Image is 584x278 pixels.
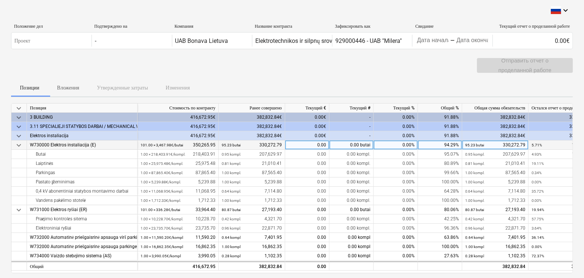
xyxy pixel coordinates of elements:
small: 1.00 × 87,865.40€ / kompl. [141,171,183,175]
div: Parkingas [30,168,134,177]
div: 1,102.35 [222,251,282,261]
small: 1.00 × 16,862.35€ / kompl [141,245,183,249]
small: 0.42 kompl. [222,217,241,221]
small: 1.00 kompl. [222,171,241,175]
div: Стоимость по контракту [138,104,219,113]
small: 3.64% [532,226,542,230]
small: 19.94% [532,208,544,212]
div: 382,832.84 [222,262,282,271]
span: keyboard_arrow_down [14,206,23,214]
div: 0.00 [285,224,329,233]
div: 0.00 butai [329,205,374,214]
div: 382,832.84€ [462,113,529,122]
div: 100.00% [418,177,462,187]
div: 95.07% [418,150,462,159]
div: Подтверждено на [94,24,169,29]
small: 1.00 × 218,403.91€ / kompl. [141,152,185,156]
p: Позиции [20,84,39,92]
div: 87,565.40 [222,168,282,177]
div: 0.00% [374,205,418,214]
div: 0.00% [374,214,418,224]
small: 1.00 kompl [465,245,484,249]
div: 207,629.97 [465,150,525,159]
div: 22,871.70 [465,224,525,233]
small: 1.00 kompl [222,245,241,249]
div: 0.00% [374,140,418,150]
div: W732000 Automatinė priešgaisrinė apsauga parkinge (GSS) [30,242,134,251]
div: Общий % [418,104,462,113]
div: 207,629.97 [222,150,282,159]
div: 0.00% [374,251,418,261]
small: 0.96 kompl. [222,226,241,230]
div: 27,193.40 [465,205,525,214]
div: 1,712.33 [141,196,215,205]
div: - [450,38,455,43]
div: W730000 Elektros instaliacija (E) [30,140,134,150]
div: 0.00€ [285,131,329,140]
small: 0.64 kompl. [222,189,241,193]
div: 416,672.95€ [138,131,219,140]
div: 5,239.88 [141,177,215,187]
div: 0.00% [374,187,418,196]
small: 0.28 kompl [222,254,241,258]
p: Проект [14,37,30,45]
div: 0.00% [374,159,418,168]
div: 0.00€ [493,35,573,47]
div: Общая сумма обязательств [462,104,529,113]
div: 0.00 [285,261,329,271]
small: 57.75% [532,217,544,221]
small: 101.00 × 336.28€ / butai [141,208,180,212]
small: 0.64 kompl [465,235,484,240]
small: 0.95 kompl. [465,152,484,156]
div: Butai [30,150,134,159]
div: 0.00 kompl. [329,168,374,177]
div: 382,832.84€ [462,131,529,140]
small: 1.00 kompl. [222,199,241,203]
small: 1.00 × 11,068.95€ / kompl. [141,189,183,193]
i: keyboard_arrow_down [561,6,570,15]
div: 0.00% [374,168,418,177]
small: 0.00% [532,180,542,184]
div: 0.00 kompl [329,233,374,242]
div: Компания [174,24,249,29]
div: 0.00 [285,251,329,261]
div: - [329,113,374,122]
div: 91.88% [418,131,462,140]
div: 11,068.95 [141,187,215,196]
div: 11,590.20 [141,233,215,242]
div: 21,010.41 [222,159,282,168]
div: Elektros instaliacija [30,131,134,140]
small: 1.00 kompl. [465,171,484,175]
div: 0.00 [285,242,329,251]
div: Положение дел [14,24,89,29]
div: Vandens pakėlimo stotelė [30,196,134,205]
small: 95.23 butai [222,143,241,147]
div: 0.00 kompl. [329,159,374,168]
small: 80.87 butai [222,208,241,212]
div: 3,990.05 [141,251,215,261]
small: 1.00 kompl. [465,199,484,203]
small: 0.81 kompl. [465,162,484,166]
div: Текущий € [285,104,329,113]
div: 7,401.95 [222,233,282,242]
div: 416,672.95€ [138,113,219,122]
div: 0.00 kompl [329,242,374,251]
div: 0.00% [374,196,418,205]
div: 0.00% [374,122,418,131]
div: 80.89% [418,159,462,168]
div: 5,239.88 [465,177,525,187]
div: Название контракта [255,24,329,29]
div: 0.00% [374,224,418,233]
div: 7,114.80 [222,187,282,196]
div: 21,010.41 [465,159,525,168]
input: Дата начала [415,35,450,46]
div: 25,975.48 [141,159,215,168]
div: 0.00 [285,196,329,205]
div: W732000 Automatinė priešgaisrinė apsauga virš parkingo (GSS) [30,233,134,242]
div: 0.00% [374,233,418,242]
small: 0.00% [532,199,542,203]
p: Вложения [57,84,79,92]
small: 72.37% [532,254,544,258]
div: 0.00 [285,168,329,177]
div: 382,832.84€ [219,113,285,122]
